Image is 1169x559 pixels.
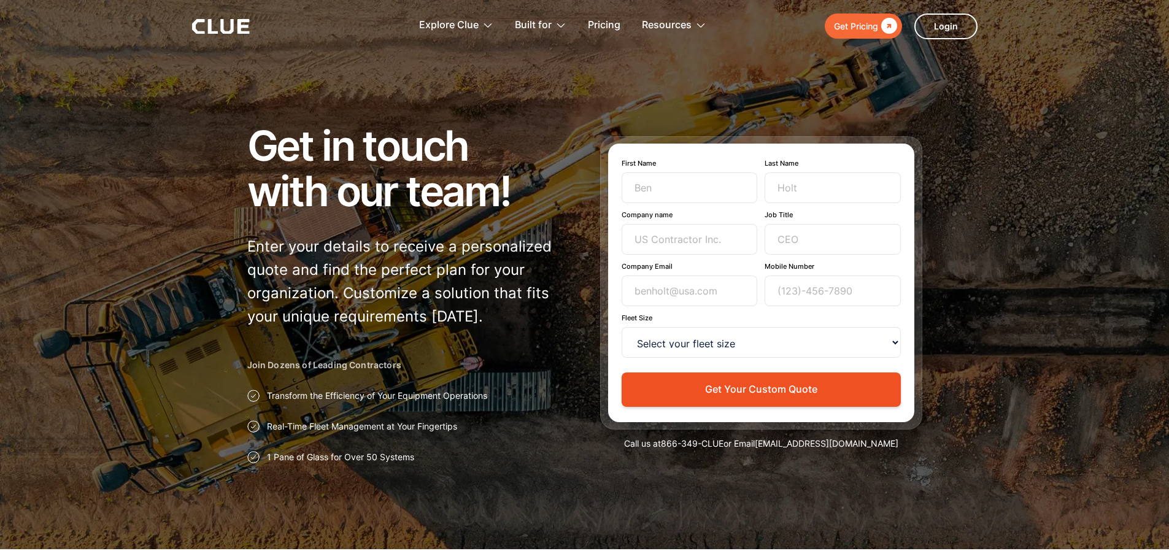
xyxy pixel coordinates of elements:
h2: Join Dozens of Leading Contractors [247,359,569,371]
p: Real-Time Fleet Management at Your Fingertips [267,420,457,433]
label: Last Name [765,159,901,168]
div: Get Pricing [834,18,878,34]
label: Mobile Number [765,262,901,271]
img: Approval checkmark icon [247,420,260,433]
div: Call us at or Email [600,438,922,450]
input: CEO [765,224,901,255]
input: (123)-456-7890 [765,276,901,306]
div: Resources [642,6,706,45]
label: First Name [622,159,758,168]
div: Built for [515,6,566,45]
button: Get Your Custom Quote [622,372,901,406]
a: Get Pricing [825,13,902,39]
a: Login [914,13,978,39]
div: Resources [642,6,692,45]
div:  [878,18,897,34]
div: Explore Clue [419,6,493,45]
img: Approval checkmark icon [247,451,260,463]
label: Job Title [765,210,901,219]
label: Fleet Size [622,314,901,322]
a: [EMAIL_ADDRESS][DOMAIN_NAME] [755,438,898,449]
input: US Contractor Inc. [622,224,758,255]
label: Company name [622,210,758,219]
a: Pricing [588,6,620,45]
div: Built for [515,6,552,45]
h1: Get in touch with our team! [247,123,569,214]
div: Explore Clue [419,6,479,45]
p: Transform the Efficiency of Your Equipment Operations [267,390,487,402]
p: 1 Pane of Glass for Over 50 Systems [267,451,414,463]
label: Company Email [622,262,758,271]
img: Approval checkmark icon [247,390,260,402]
p: Enter your details to receive a personalized quote and find the perfect plan for your organizatio... [247,235,569,328]
input: Ben [622,172,758,203]
input: benholt@usa.com [622,276,758,306]
a: 866-349-CLUE [661,438,723,449]
input: Holt [765,172,901,203]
